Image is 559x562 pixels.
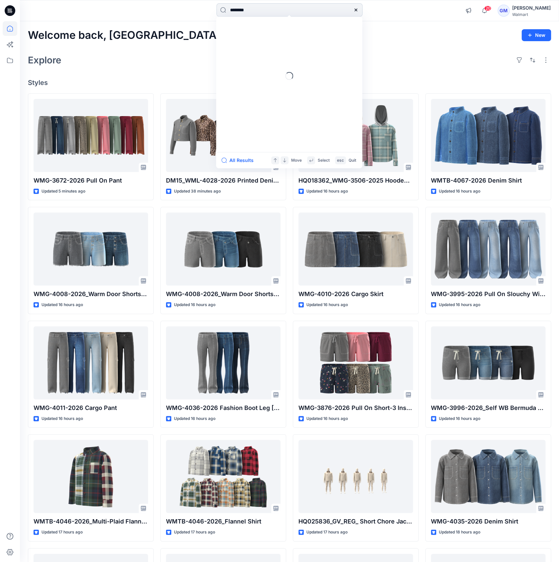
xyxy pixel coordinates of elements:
a: WMG-3876-2026 Pull On Short-3 Inseam [298,326,413,399]
button: All Results [221,156,258,164]
h4: Styles [28,79,551,87]
p: WMG-4008-2026_Warm Door Shorts_Opt1 [34,289,148,299]
p: Updated 16 hours ago [41,301,83,308]
a: WMTB-4046-2026_Flannel Shirt [166,440,280,513]
a: WMG-4008-2026_Warm Door Shorts_Opt2 [166,212,280,285]
p: Updated 17 hours ago [306,529,348,536]
a: WMG-4008-2026_Warm Door Shorts_Opt1 [34,212,148,285]
div: GM [498,5,510,17]
p: WMG-3995-2026 Pull On Slouchy Wide Leg [431,289,545,299]
h2: Welcome back, [GEOGRAPHIC_DATA] [28,29,220,41]
p: WMTB-4046-2026_Multi-Plaid Flannel Shirt [34,517,148,526]
a: WMTB-4046-2026_Multi-Plaid Flannel Shirt [34,440,148,513]
p: WMG-3876-2026 Pull On Short-3 Inseam [298,403,413,413]
a: WMG-3996-2026_Self WB Bermuda Shorts [431,326,545,399]
p: Updated 16 hours ago [439,415,480,422]
p: WMG-4035-2026 Denim Shirt [431,517,545,526]
p: HQ018362_WMG-3506-2025 Hooded Flannel Shirt [298,176,413,185]
a: WMG-3672-2026 Pull On Pant [34,99,148,172]
p: Updated 16 hours ago [306,415,348,422]
p: WMG-4011-2026 Cargo Pant [34,403,148,413]
p: WMG-3996-2026_Self WB Bermuda Shorts [431,403,545,413]
p: WMTB-4046-2026_Flannel Shirt [166,517,280,526]
p: Updated 17 hours ago [41,529,83,536]
a: WMG-4011-2026 Cargo Pant [34,326,148,399]
p: Updated 17 hours ago [174,529,215,536]
p: Select [318,157,330,164]
p: Updated 16 hours ago [439,301,480,308]
div: [PERSON_NAME] [512,4,551,12]
a: WMG-4036-2026 Fashion Boot Leg Jean [166,326,280,399]
span: 20 [484,6,491,11]
a: HQ025836_GV_REG_ Short Chore Jacket_OP-2 [298,440,413,513]
p: DM15_WML-4028-2026 Printed Denim Jacket [166,176,280,185]
a: WMTB-4067-2026 Denim Shirt [431,99,545,172]
p: WMG-3672-2026 Pull On Pant [34,176,148,185]
p: Updated 5 minutes ago [41,188,85,195]
p: WMTB-4067-2026 Denim Shirt [431,176,545,185]
p: Updated 16 hours ago [306,301,348,308]
p: Move [291,157,302,164]
a: WMG-4010-2026 Cargo Skirt [298,212,413,285]
p: WMG-4010-2026 Cargo Skirt [298,289,413,299]
h2: Explore [28,55,61,65]
a: WMG-4035-2026 Denim Shirt [431,440,545,513]
p: WMG-4008-2026_Warm Door Shorts_Opt2 [166,289,280,299]
p: Updated 16 hours ago [174,301,215,308]
p: esc [337,157,344,164]
p: Updated 16 hours ago [439,188,480,195]
p: Updated 18 hours ago [439,529,480,536]
p: Updated 38 minutes ago [174,188,221,195]
a: DM15_WML-4028-2026 Printed Denim Jacket [166,99,280,172]
p: Quit [349,157,356,164]
p: Updated 16 hours ago [41,415,83,422]
div: Walmart [512,12,551,17]
button: New [521,29,551,41]
p: HQ025836_GV_REG_ Short Chore Jacket_OP-2 [298,517,413,526]
a: WMG-3995-2026 Pull On Slouchy Wide Leg [431,212,545,285]
p: Updated 16 hours ago [174,415,215,422]
p: Updated 16 hours ago [306,188,348,195]
p: WMG-4036-2026 Fashion Boot Leg [PERSON_NAME] [166,403,280,413]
